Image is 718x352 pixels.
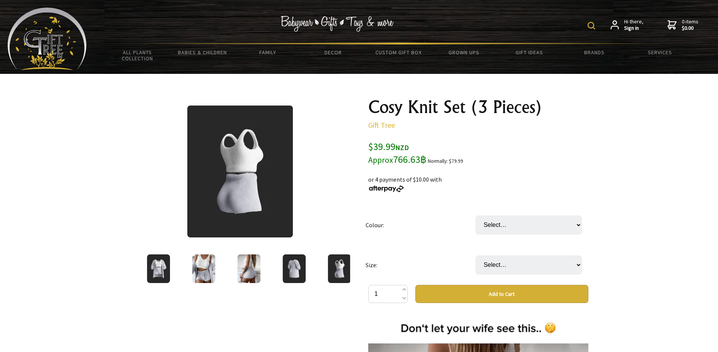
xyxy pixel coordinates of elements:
[624,25,643,32] strong: Sign in
[328,254,351,283] img: Cosy Knit Set (3 Pieces)
[627,44,692,60] a: Services
[237,254,260,283] img: Cosy Knit Set (3 Pieces)
[105,44,170,66] a: All Plants Collection
[368,140,427,165] span: $39.99 766.63฿
[283,254,306,283] img: Cosy Knit Set (3 Pieces)
[611,18,643,32] a: Hi there,Sign in
[395,143,409,152] span: NZD
[192,254,215,283] img: Cosy Knit Set (3 Pieces)
[562,44,627,60] a: Brands
[281,16,394,32] img: Babywear - Gifts - Toys & more
[624,18,643,32] span: Hi there,
[300,44,366,60] a: Decor
[682,25,698,32] strong: $0.00
[682,18,698,32] span: 0 items
[366,245,476,285] td: Size:
[170,44,235,60] a: Babies & Children
[366,44,431,60] a: Custom Gift Box
[368,98,588,116] h1: Cosy Knit Set (3 Pieces)
[368,166,588,193] div: or 4 payments of $10.00 with
[368,185,404,192] img: Afterpay
[588,22,595,29] img: product search
[187,106,293,237] img: Cosy Knit Set (3 Pieces)
[366,205,476,245] td: Colour:
[235,44,300,60] a: Family
[428,158,463,164] small: Normally: $79.99
[8,8,87,70] img: Babyware - Gifts - Toys and more...
[667,18,698,32] a: 0 items$0.00
[431,44,496,60] a: Grown Ups
[368,120,395,130] a: Gift Tree
[415,285,588,303] button: Add to Cart
[496,44,562,60] a: Gift Ideas
[368,155,393,165] small: Approx
[147,254,170,283] img: Cosy Knit Set (3 Pieces)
